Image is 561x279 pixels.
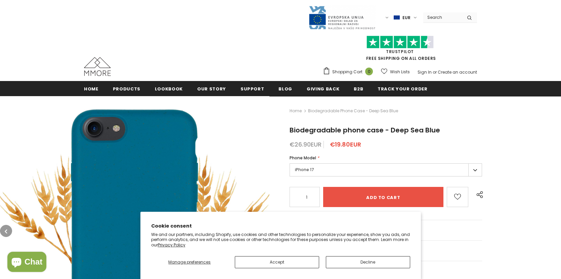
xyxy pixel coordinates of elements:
[290,107,302,115] a: Home
[113,81,140,96] a: Products
[241,81,264,96] a: support
[307,81,339,96] a: Giving back
[290,155,316,161] span: Phone Model
[278,81,292,96] a: Blog
[290,140,321,149] span: €26.90EUR
[381,66,410,78] a: Wish Lists
[84,81,98,96] a: Home
[323,187,443,207] input: Add to cart
[290,125,440,135] span: Biodegradable phone case - Deep Sea Blue
[354,81,363,96] a: B2B
[155,81,183,96] a: Lookbook
[354,86,363,92] span: B2B
[113,86,140,92] span: Products
[326,256,410,268] button: Decline
[197,86,226,92] span: Our Story
[168,259,211,265] span: Manage preferences
[155,86,183,92] span: Lookbook
[323,67,376,77] a: Shopping Cart 0
[151,256,228,268] button: Manage preferences
[438,69,477,75] a: Create an account
[378,86,427,92] span: Track your order
[365,68,373,75] span: 0
[402,14,411,21] span: EUR
[278,86,292,92] span: Blog
[241,86,264,92] span: support
[378,81,427,96] a: Track your order
[386,49,414,54] a: Trustpilot
[433,69,437,75] span: or
[84,86,98,92] span: Home
[84,57,111,76] img: MMORE Cases
[290,163,482,176] label: iPhone 17
[308,14,376,20] a: Javni Razpis
[235,256,319,268] button: Accept
[308,5,376,30] img: Javni Razpis
[158,242,185,248] a: Privacy Policy
[323,39,477,61] span: FREE SHIPPING ON ALL ORDERS
[5,252,48,274] inbox-online-store-chat: Shopify online store chat
[423,12,462,22] input: Search Site
[197,81,226,96] a: Our Story
[390,69,410,75] span: Wish Lists
[151,223,410,230] h2: Cookie consent
[151,232,410,248] p: We and our partners, including Shopify, use cookies and other technologies to personalize your ex...
[366,36,434,49] img: Trust Pilot Stars
[330,140,361,149] span: €19.80EUR
[332,69,362,75] span: Shopping Cart
[418,69,432,75] a: Sign In
[307,86,339,92] span: Giving back
[308,107,398,115] span: Biodegradable phone case - Deep Sea Blue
